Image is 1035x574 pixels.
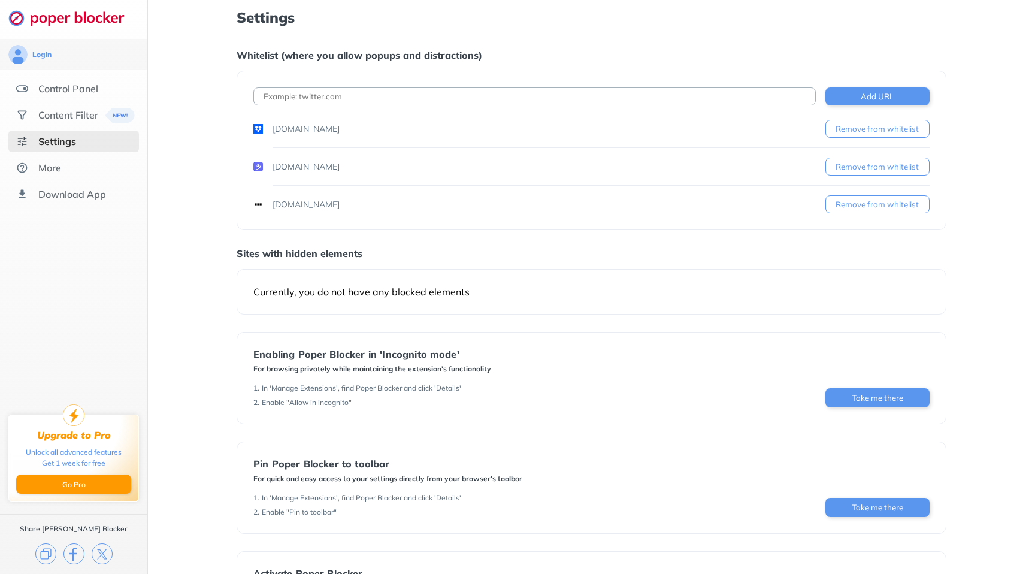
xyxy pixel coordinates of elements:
[262,398,352,407] div: Enable "Allow in incognito"
[92,543,113,564] img: x.svg
[262,383,461,393] div: In 'Manage Extensions', find Poper Blocker and click 'Details'
[16,162,28,174] img: about.svg
[262,493,461,503] div: In 'Manage Extensions', find Poper Blocker and click 'Details'
[63,543,84,564] img: facebook.svg
[825,87,930,105] button: Add URL
[42,458,105,469] div: Get 1 week for free
[237,49,946,61] div: Whitelist (where you allow popups and distractions)
[253,383,259,393] div: 1 .
[16,135,28,147] img: settings-selected.svg
[273,123,340,135] div: [DOMAIN_NAME]
[63,404,84,426] img: upgrade-to-pro.svg
[253,162,263,171] img: favicons
[16,188,28,200] img: download-app.svg
[262,507,337,517] div: Enable "Pin to toolbar"
[8,45,28,64] img: avatar.svg
[253,398,259,407] div: 2 .
[38,135,76,147] div: Settings
[253,124,263,134] img: favicons
[825,120,930,138] button: Remove from whitelist
[825,388,930,407] button: Take me there
[253,474,522,484] div: For quick and easy access to your settings directly from your browser's toolbar
[237,10,946,25] h1: Settings
[38,188,106,200] div: Download App
[273,198,340,210] div: [DOMAIN_NAME]
[253,493,259,503] div: 1 .
[253,286,930,298] div: Currently, you do not have any blocked elements
[16,83,28,95] img: features.svg
[253,349,491,359] div: Enabling Poper Blocker in 'Incognito mode'
[253,87,816,105] input: Example: twitter.com
[253,507,259,517] div: 2 .
[16,475,131,494] button: Go Pro
[8,10,137,26] img: logo-webpage.svg
[253,364,491,374] div: For browsing privately while maintaining the extension's functionality
[253,200,263,209] img: favicons
[105,108,135,123] img: menuBanner.svg
[38,109,98,121] div: Content Filter
[32,50,52,59] div: Login
[26,447,122,458] div: Unlock all advanced features
[38,83,98,95] div: Control Panel
[825,158,930,176] button: Remove from whitelist
[16,109,28,121] img: social.svg
[37,430,111,441] div: Upgrade to Pro
[825,498,930,517] button: Take me there
[38,162,61,174] div: More
[20,524,128,534] div: Share [PERSON_NAME] Blocker
[253,458,522,469] div: Pin Poper Blocker to toolbar
[825,195,930,213] button: Remove from whitelist
[273,161,340,173] div: [DOMAIN_NAME]
[237,247,946,259] div: Sites with hidden elements
[35,543,56,564] img: copy.svg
